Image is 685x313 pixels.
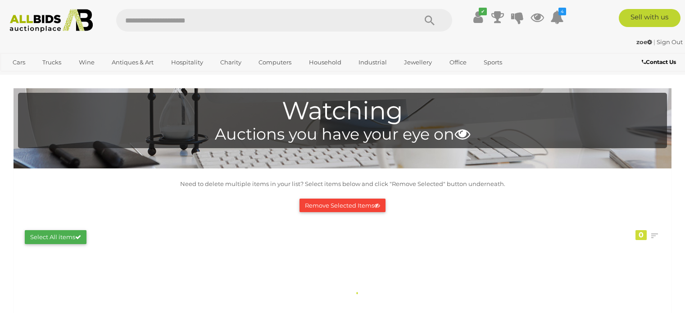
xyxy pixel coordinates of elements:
[636,38,653,45] a: zoe
[106,55,159,70] a: Antiques & Art
[653,38,655,45] span: |
[5,9,98,32] img: Allbids.com.au
[635,230,647,240] div: 0
[165,55,209,70] a: Hospitality
[558,8,566,15] i: 4
[398,55,438,70] a: Jewellery
[299,199,386,213] button: Remove Selected Items
[642,57,678,67] a: Contact Us
[407,9,452,32] button: Search
[657,38,683,45] a: Sign Out
[303,55,347,70] a: Household
[7,55,31,70] a: Cars
[479,8,487,15] i: ✔
[478,55,508,70] a: Sports
[23,97,662,125] h1: Watching
[25,230,86,244] button: Select All items
[353,55,393,70] a: Industrial
[471,9,485,25] a: ✔
[36,55,67,70] a: Trucks
[7,70,82,85] a: [GEOGRAPHIC_DATA]
[619,9,680,27] a: Sell with us
[23,126,662,143] h4: Auctions you have your eye on
[636,38,652,45] strong: zoe
[18,179,667,189] p: Need to delete multiple items in your list? Select items below and click "Remove Selected" button...
[214,55,247,70] a: Charity
[444,55,472,70] a: Office
[73,55,100,70] a: Wine
[253,55,297,70] a: Computers
[642,59,676,65] b: Contact Us
[550,9,564,25] a: 4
